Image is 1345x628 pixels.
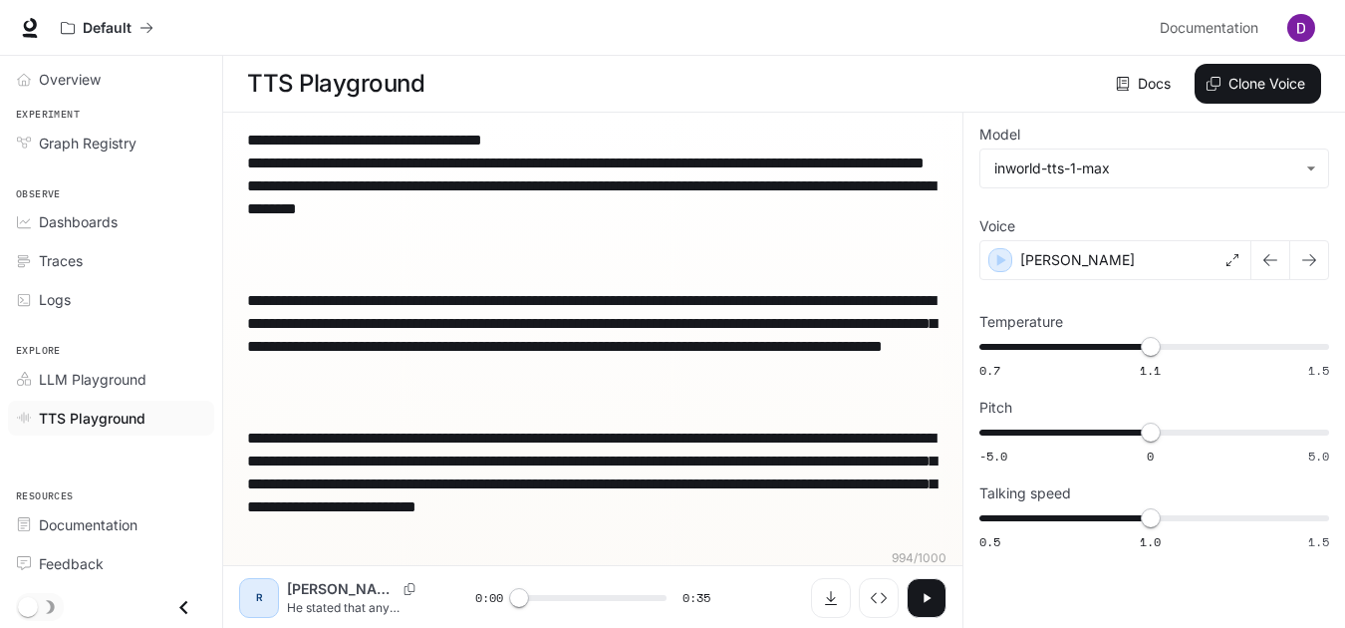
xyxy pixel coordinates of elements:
[1147,448,1154,465] span: 0
[243,582,275,614] div: R
[8,507,214,542] a: Documentation
[83,20,132,37] p: Default
[1308,362,1329,379] span: 1.5
[396,583,423,595] button: Copy Voice ID
[39,211,118,232] span: Dashboards
[287,579,396,599] p: [PERSON_NAME]
[980,150,1328,187] div: inworld-tts-1-max
[39,514,137,535] span: Documentation
[52,8,162,48] button: All workspaces
[39,289,71,310] span: Logs
[1140,362,1161,379] span: 1.1
[39,133,136,154] span: Graph Registry
[8,126,214,160] a: Graph Registry
[1287,14,1315,42] img: User avatar
[1195,64,1321,104] button: Clone Voice
[8,282,214,317] a: Logs
[39,369,146,390] span: LLM Playground
[8,401,214,436] a: TTS Playground
[1020,250,1135,270] p: [PERSON_NAME]
[979,533,1000,550] span: 0.5
[39,69,101,90] span: Overview
[161,587,206,628] button: Close drawer
[1308,533,1329,550] span: 1.5
[979,486,1071,500] p: Talking speed
[979,362,1000,379] span: 0.7
[979,315,1063,329] p: Temperature
[8,362,214,397] a: LLM Playground
[287,599,427,616] p: He stated that any interference in the internal affairs of Greenland is unacceptable and emphasiz...
[8,546,214,581] a: Feedback
[1112,64,1179,104] a: Docs
[859,578,899,618] button: Inspect
[1308,448,1329,465] span: 5.0
[682,588,710,608] span: 0:35
[979,128,1020,142] p: Model
[979,219,1015,233] p: Voice
[1152,8,1273,48] a: Documentation
[475,588,503,608] span: 0:00
[994,158,1296,178] div: inworld-tts-1-max
[8,62,214,97] a: Overview
[1160,16,1258,41] span: Documentation
[8,243,214,278] a: Traces
[1140,533,1161,550] span: 1.0
[1281,8,1321,48] button: User avatar
[39,250,83,271] span: Traces
[979,448,1007,465] span: -5.0
[979,401,1012,415] p: Pitch
[811,578,851,618] button: Download audio
[8,204,214,239] a: Dashboards
[39,553,104,574] span: Feedback
[39,408,145,429] span: TTS Playground
[247,64,424,104] h1: TTS Playground
[18,595,38,617] span: Dark mode toggle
